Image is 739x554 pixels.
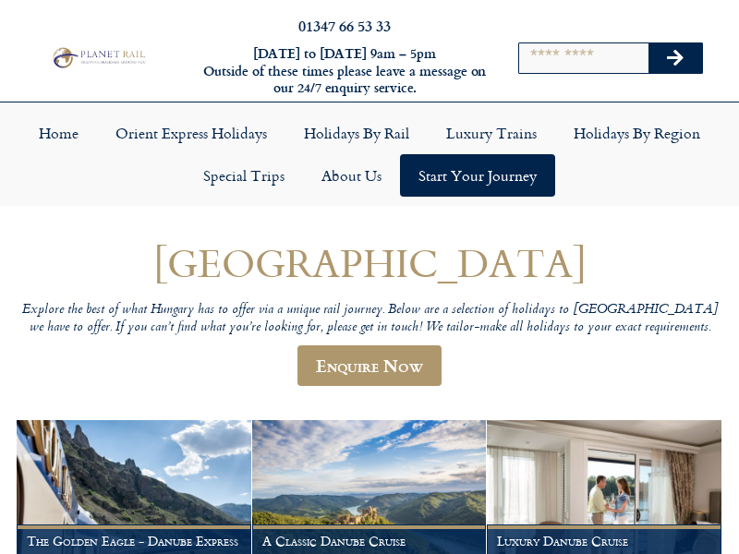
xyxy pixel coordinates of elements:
[298,15,391,36] a: 01347 66 53 33
[185,154,303,197] a: Special Trips
[303,154,400,197] a: About Us
[285,112,428,154] a: Holidays by Rail
[497,534,711,548] h1: Luxury Danube Cruise
[49,45,148,69] img: Planet Rail Train Holidays Logo
[97,112,285,154] a: Orient Express Holidays
[17,302,722,336] p: Explore the best of what Hungary has to offer via a unique rail journey. Below are a selection of...
[648,43,702,73] button: Search
[9,112,730,197] nav: Menu
[262,534,477,548] h1: A Classic Danube Cruise
[27,534,241,548] h1: The Golden Eagle - Danube Express
[428,112,555,154] a: Luxury Trains
[17,241,722,284] h1: [GEOGRAPHIC_DATA]
[400,154,555,197] a: Start your Journey
[555,112,719,154] a: Holidays by Region
[20,112,97,154] a: Home
[201,45,488,97] h6: [DATE] to [DATE] 9am – 5pm Outside of these times please leave a message on our 24/7 enquiry serv...
[297,345,442,386] a: Enquire Now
